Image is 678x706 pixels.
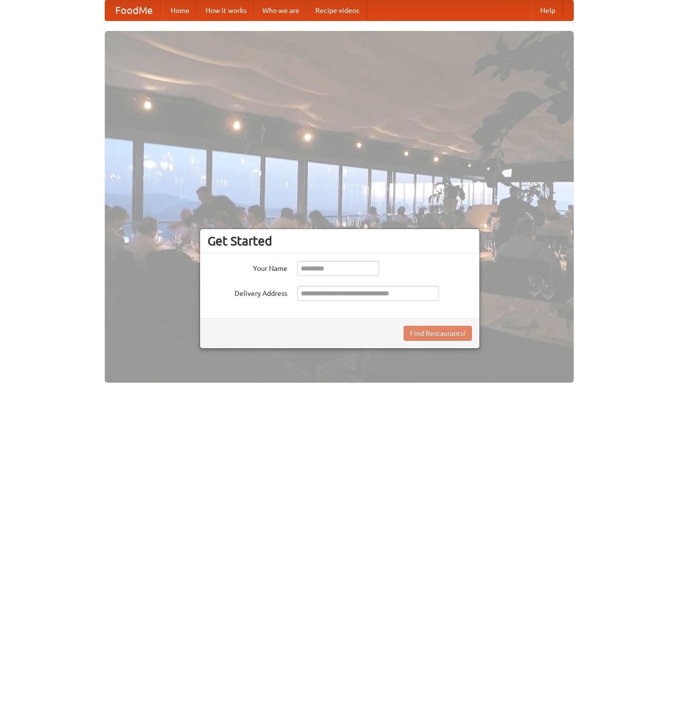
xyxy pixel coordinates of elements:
[163,0,198,20] a: Home
[208,234,472,248] h3: Get Started
[105,0,163,20] a: FoodMe
[254,0,307,20] a: Who we are
[307,0,367,20] a: Recipe videos
[208,286,287,298] label: Delivery Address
[198,0,254,20] a: How it works
[532,0,563,20] a: Help
[404,326,472,341] button: Find Restaurants!
[208,261,287,273] label: Your Name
